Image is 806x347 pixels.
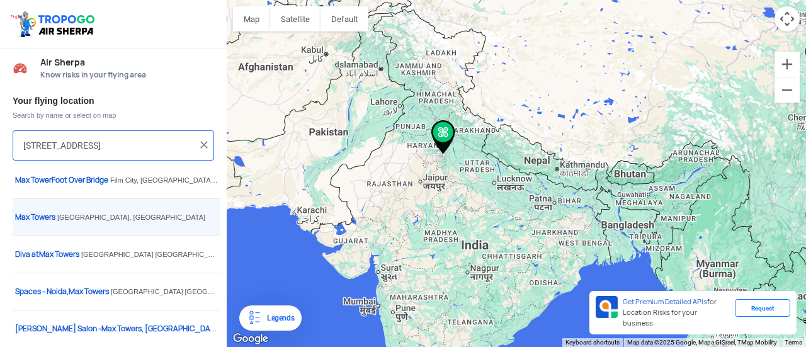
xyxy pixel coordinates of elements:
[230,331,271,347] img: Google
[40,57,214,67] span: Air Sherpa
[15,249,81,259] span: Diva at s
[23,138,194,153] input: Search your flying location
[13,96,214,105] h3: Your flying location
[618,296,735,329] div: for Location Risks for your business.
[230,331,271,347] a: Open this area in Google Maps (opens a new window)
[13,60,28,76] img: Risk Scores
[775,6,800,31] button: Map camera controls
[735,299,790,317] div: Request
[775,52,800,77] button: Zoom in
[627,339,777,346] span: Map data ©2025 Google, Mapa GISrael, TMap Mobility
[15,175,110,185] span: Foot Over Bridge
[565,338,620,347] button: Keyboard shortcuts
[110,176,365,184] span: Film City, [GEOGRAPHIC_DATA], [GEOGRAPHIC_DATA], [GEOGRAPHIC_DATA]
[81,251,498,258] span: [GEOGRAPHIC_DATA] [GEOGRAPHIC_DATA] Direct Flyway, [GEOGRAPHIC_DATA], [GEOGRAPHIC_DATA], [GEOGRAP...
[247,310,262,326] img: Legends
[233,6,270,31] button: Show street map
[15,175,52,185] span: Max Tower
[111,288,528,295] span: [GEOGRAPHIC_DATA] [GEOGRAPHIC_DATA] Direct Flyway, [GEOGRAPHIC_DATA], [GEOGRAPHIC_DATA], [GEOGRAP...
[785,339,802,346] a: Terms
[9,9,99,38] img: ic_tgdronemaps.svg
[596,296,618,318] img: Premium APIs
[40,70,214,80] span: Know risks in your flying area
[262,310,294,326] div: Legends
[198,139,210,151] img: ic_close.png
[15,212,57,222] span: s
[15,324,224,334] span: [PERSON_NAME] Salon - s, [GEOGRAPHIC_DATA]
[623,297,707,306] span: Get Premium Detailed APIs
[15,287,111,297] span: Spaces - Noida, s
[775,77,800,103] button: Zoom out
[13,110,214,120] span: Search by name or select on map
[39,249,76,259] span: Max Tower
[101,324,138,334] span: Max Tower
[57,213,205,221] span: [GEOGRAPHIC_DATA], [GEOGRAPHIC_DATA]
[69,287,105,297] span: Max Tower
[15,212,52,222] span: Max Tower
[270,6,321,31] button: Show satellite imagery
